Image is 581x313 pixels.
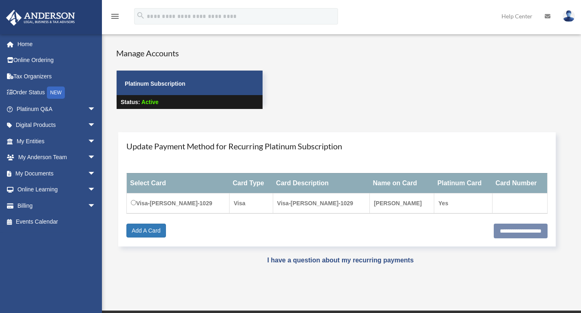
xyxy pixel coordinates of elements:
th: Select Card [127,173,230,193]
strong: Status: [121,99,140,105]
a: Platinum Q&Aarrow_drop_down [6,101,108,117]
td: Yes [434,193,492,213]
a: My Entitiesarrow_drop_down [6,133,108,149]
div: NEW [47,87,65,99]
a: menu [110,14,120,21]
a: My Documentsarrow_drop_down [6,165,108,182]
h4: Update Payment Method for Recurring Platinum Subscription [126,140,548,152]
span: arrow_drop_down [88,149,104,166]
a: My Anderson Teamarrow_drop_down [6,149,108,166]
span: arrow_drop_down [88,182,104,198]
a: Home [6,36,108,52]
th: Card Description [273,173,369,193]
a: Add A Card [126,224,166,238]
td: Visa-[PERSON_NAME]-1029 [127,193,230,213]
i: menu [110,11,120,21]
th: Card Type [230,173,273,193]
a: Billingarrow_drop_down [6,198,108,214]
td: Visa-[PERSON_NAME]-1029 [273,193,369,213]
a: Order StatusNEW [6,84,108,101]
th: Card Number [492,173,547,193]
span: arrow_drop_down [88,101,104,118]
a: Digital Productsarrow_drop_down [6,117,108,133]
th: Platinum Card [434,173,492,193]
a: I have a question about my recurring payments [267,257,413,264]
span: arrow_drop_down [88,133,104,150]
strong: Platinum Subscription [125,80,186,87]
td: Visa [230,193,273,213]
img: Anderson Advisors Platinum Portal [4,10,77,26]
span: arrow_drop_down [88,117,104,134]
img: User Pic [563,10,575,22]
i: search [136,11,145,20]
a: Tax Organizers [6,68,108,84]
th: Name on Card [369,173,434,193]
td: [PERSON_NAME] [369,193,434,213]
a: Online Learningarrow_drop_down [6,182,108,198]
span: arrow_drop_down [88,165,104,182]
a: Online Ordering [6,52,108,69]
h4: Manage Accounts [116,47,263,59]
span: Active [141,99,159,105]
span: arrow_drop_down [88,198,104,214]
a: Events Calendar [6,214,108,230]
